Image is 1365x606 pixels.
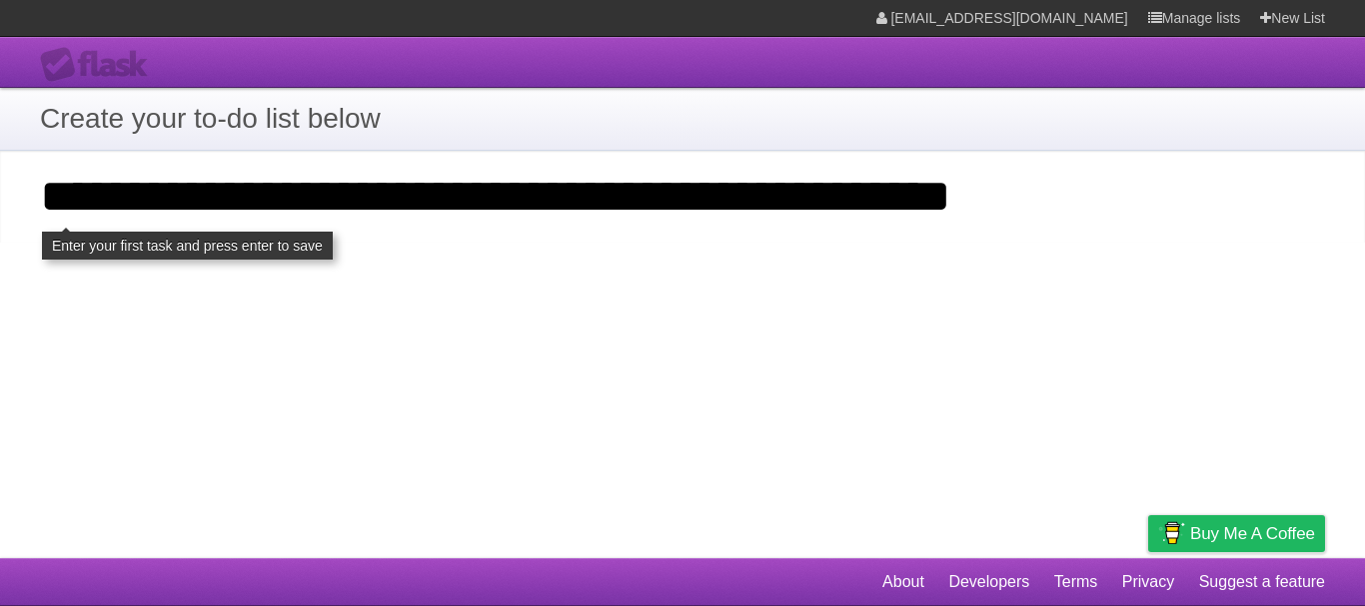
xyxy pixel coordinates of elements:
[1199,563,1325,601] a: Suggest a feature
[1158,516,1185,550] img: Buy me a coffee
[948,563,1029,601] a: Developers
[1054,563,1098,601] a: Terms
[1148,515,1325,552] a: Buy me a coffee
[40,47,160,83] div: Flask
[1122,563,1174,601] a: Privacy
[1190,516,1315,551] span: Buy me a coffee
[40,98,1325,140] h1: Create your to-do list below
[882,563,924,601] a: About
